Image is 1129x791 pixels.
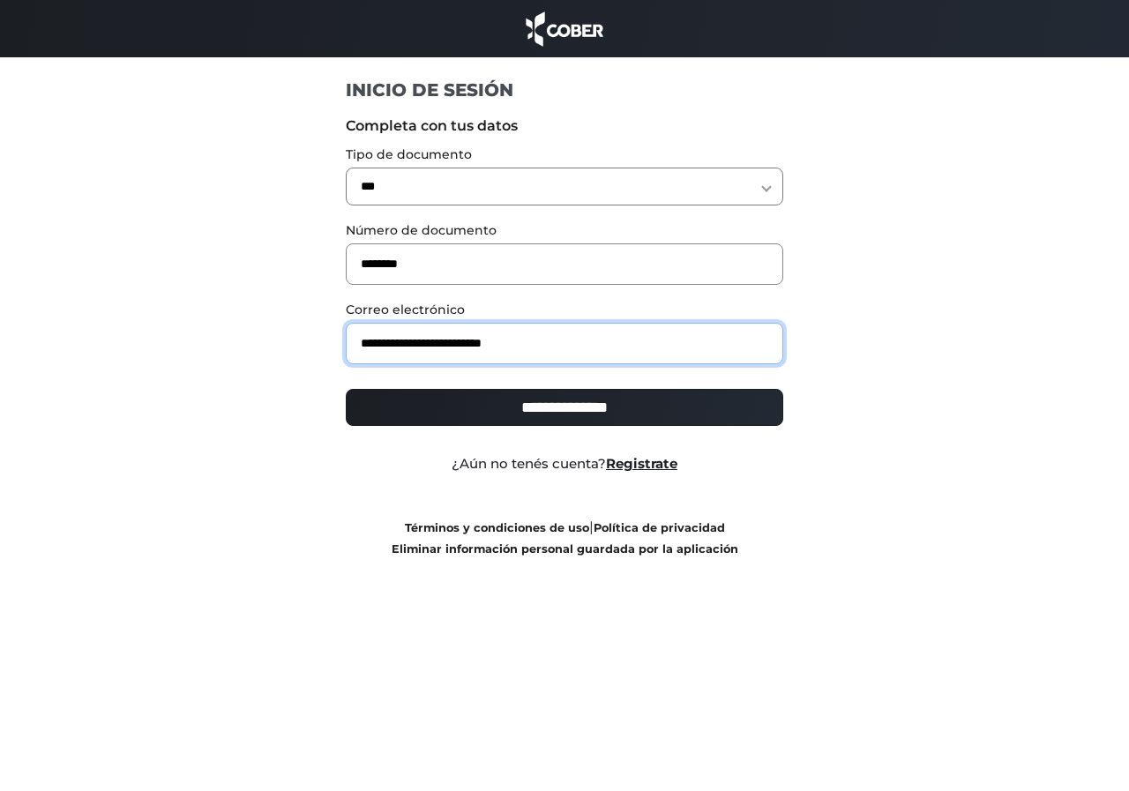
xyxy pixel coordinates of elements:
[521,9,608,49] img: cober_marca.png
[346,116,784,137] label: Completa con tus datos
[405,521,589,534] a: Términos y condiciones de uso
[606,455,677,472] a: Registrate
[594,521,725,534] a: Política de privacidad
[346,146,784,164] label: Tipo de documento
[392,542,738,556] a: Eliminar información personal guardada por la aplicación
[333,454,797,474] div: ¿Aún no tenés cuenta?
[346,221,784,240] label: Número de documento
[346,78,784,101] h1: INICIO DE SESIÓN
[333,517,797,559] div: |
[346,301,784,319] label: Correo electrónico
